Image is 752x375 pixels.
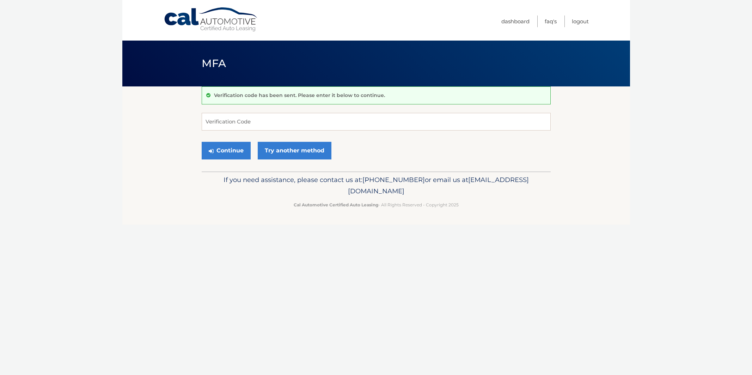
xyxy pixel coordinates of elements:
[214,92,385,98] p: Verification code has been sent. Please enter it below to continue.
[294,202,378,207] strong: Cal Automotive Certified Auto Leasing
[501,16,530,27] a: Dashboard
[362,176,425,184] span: [PHONE_NUMBER]
[348,176,529,195] span: [EMAIL_ADDRESS][DOMAIN_NAME]
[572,16,589,27] a: Logout
[202,57,226,70] span: MFA
[206,174,546,197] p: If you need assistance, please contact us at: or email us at
[202,142,251,159] button: Continue
[206,201,546,208] p: - All Rights Reserved - Copyright 2025
[258,142,331,159] a: Try another method
[164,7,259,32] a: Cal Automotive
[545,16,557,27] a: FAQ's
[202,113,551,131] input: Verification Code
